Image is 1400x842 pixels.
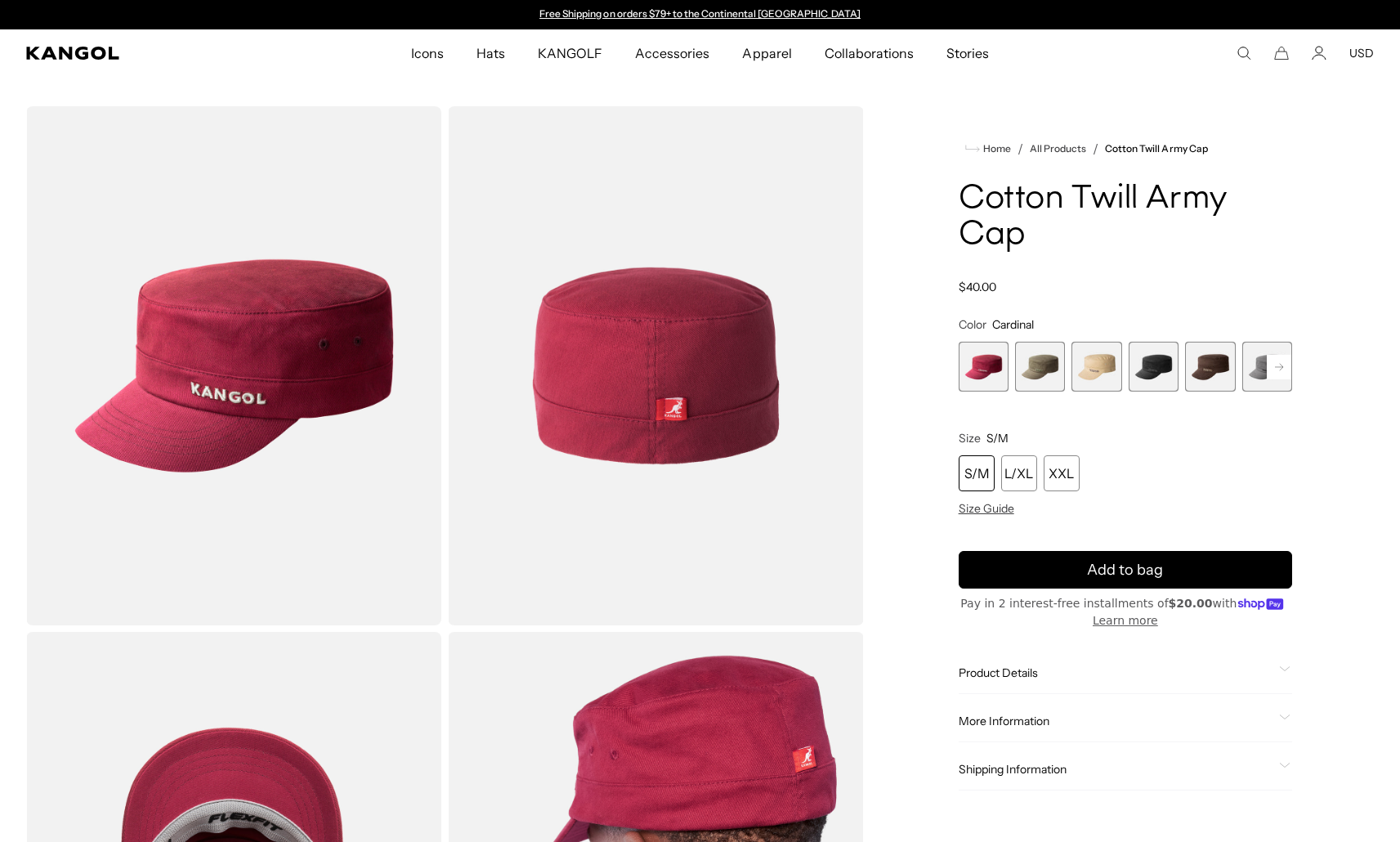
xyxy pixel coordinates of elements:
a: Cotton Twill Army Cap [1105,143,1208,155]
a: Accessories [619,29,726,77]
span: Stories [946,29,989,77]
img: color-cardinal [26,106,441,625]
summary: Search here [1237,46,1251,60]
li: / [1086,139,1098,159]
div: 1 of 2 [532,8,869,21]
span: Home [980,143,1011,155]
a: KANGOLF [521,29,619,77]
a: Collaborations [808,29,930,77]
div: 2 of 9 [1015,342,1065,392]
img: color-cardinal [448,106,863,625]
span: Color [959,317,986,332]
a: Home [965,141,1011,156]
label: Grey [1242,342,1292,392]
button: Add to bag [959,551,1292,589]
label: Brown [1185,342,1235,392]
a: Kangol [26,47,271,60]
a: Apparel [726,29,807,77]
label: Black [1129,342,1179,392]
a: Icons [395,29,460,77]
label: Beige [1071,342,1121,392]
div: 3 of 9 [1071,342,1121,392]
a: Free Shipping on orders $79+ to the Continental [GEOGRAPHIC_DATA] [539,7,861,20]
span: Apparel [742,29,791,77]
span: More Information [959,714,1273,728]
div: 4 of 9 [1129,342,1179,392]
span: KANGOLF [538,29,602,77]
button: Cart [1274,46,1289,60]
a: Stories [930,29,1005,77]
span: Shipping Information [959,762,1273,777]
button: USD [1349,46,1374,60]
div: L/XL [1001,455,1037,491]
slideshow-component: Announcement bar [532,8,869,21]
a: All Products [1030,143,1086,155]
span: $40.00 [959,280,996,294]
div: S/M [959,455,995,491]
span: Add to bag [1087,559,1163,581]
label: Green [1015,342,1065,392]
span: Product Details [959,665,1273,680]
div: 5 of 9 [1185,342,1235,392]
div: 6 of 9 [1242,342,1292,392]
a: Hats [460,29,521,77]
div: Announcement [532,8,869,21]
span: Size Guide [959,501,1014,516]
span: Collaborations [825,29,914,77]
span: Size [959,431,981,446]
div: XXL [1044,455,1080,491]
span: S/M [986,431,1009,446]
span: Hats [476,29,505,77]
a: Account [1312,46,1326,60]
span: Cardinal [992,317,1034,332]
label: Cardinal [959,342,1009,392]
div: 1 of 9 [959,342,1009,392]
span: Accessories [635,29,709,77]
li: / [1011,139,1023,159]
nav: breadcrumbs [959,139,1292,159]
h1: Cotton Twill Army Cap [959,181,1292,253]
span: Icons [411,29,444,77]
